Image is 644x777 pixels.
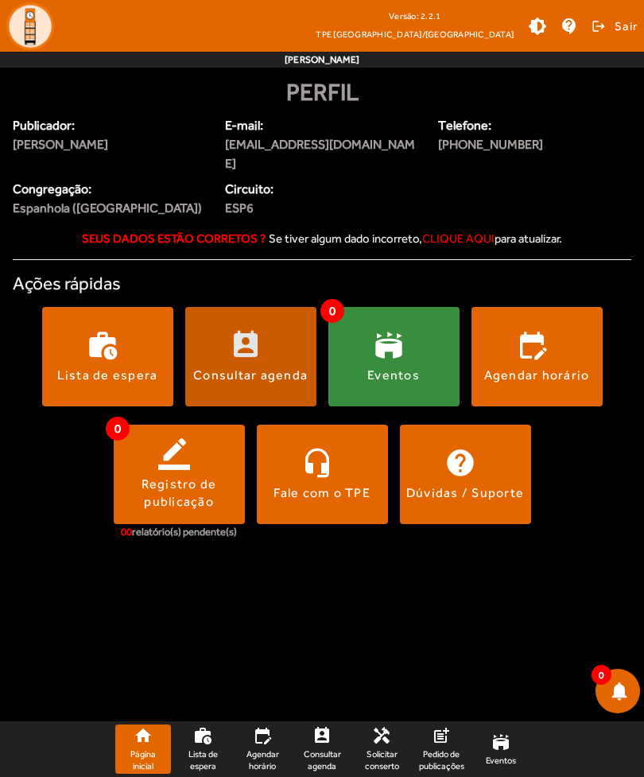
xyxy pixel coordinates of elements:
[225,180,312,199] span: Circuito:
[225,135,418,173] span: [EMAIL_ADDRESS][DOMAIN_NAME]
[253,726,272,745] mat-icon: edit_calendar
[320,299,344,323] span: 0
[354,725,409,774] a: Solicitar conserto
[294,725,350,774] a: Consultar agenda
[13,74,631,110] div: Perfil
[486,755,516,767] span: Eventos
[316,6,514,26] div: Versão: 2.2.1
[316,26,514,42] span: TPE [GEOGRAPHIC_DATA]/[GEOGRAPHIC_DATA]
[122,748,165,771] span: Página inicial
[419,748,464,771] span: Pedido de publicações
[115,725,171,774] a: Página inicial
[241,748,284,771] span: Agendar horário
[225,199,312,218] span: ESP6
[193,367,308,384] div: Consultar agenda
[13,273,631,294] h4: Ações rápidas
[360,748,403,771] span: Solicitar conserto
[13,116,206,135] span: Publicador:
[57,367,158,384] div: Lista de espera
[301,748,343,771] span: Consultar agenda
[114,425,245,524] button: Registro de publicação
[400,425,531,524] button: Dúvidas / Suporte
[175,725,231,774] a: Lista de espera
[615,14,638,39] span: Sair
[121,524,237,540] div: relatório(s) pendente(s)
[422,231,495,245] span: clique aqui
[372,726,391,745] mat-icon: handyman
[42,307,173,406] button: Lista de espera
[6,2,54,50] img: Logo TPE
[312,726,332,745] mat-icon: perm_contact_calendar
[484,367,590,384] div: Agendar horário
[432,726,451,745] mat-icon: post_add
[367,367,420,384] div: Eventos
[589,14,638,38] button: Sair
[114,476,245,511] div: Registro de publicação
[13,180,206,199] span: Congregação:
[491,732,510,752] mat-icon: stadium
[274,484,370,502] div: Fale com o TPE
[413,725,469,774] a: Pedido de publicações
[106,417,130,441] span: 0
[82,231,266,245] strong: Seus dados estão corretos ?
[592,665,611,685] span: 0
[269,231,562,245] span: Se tiver algum dado incorreto, para atualizar.
[134,726,153,745] mat-icon: home
[257,425,388,524] button: Fale com o TPE
[121,526,132,538] span: 00
[235,725,290,774] a: Agendar horário
[193,726,212,745] mat-icon: work_history
[438,116,579,135] span: Telefone:
[438,135,579,154] span: [PHONE_NUMBER]
[406,484,524,502] div: Dúvidas / Suporte
[471,307,603,406] button: Agendar horário
[185,307,316,406] button: Consultar agenda
[328,307,460,406] button: Eventos
[13,199,202,218] span: Espanhola ([GEOGRAPHIC_DATA])
[13,135,206,154] span: [PERSON_NAME]
[473,725,529,774] a: Eventos
[181,748,224,771] span: Lista de espera
[225,116,418,135] span: E-mail:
